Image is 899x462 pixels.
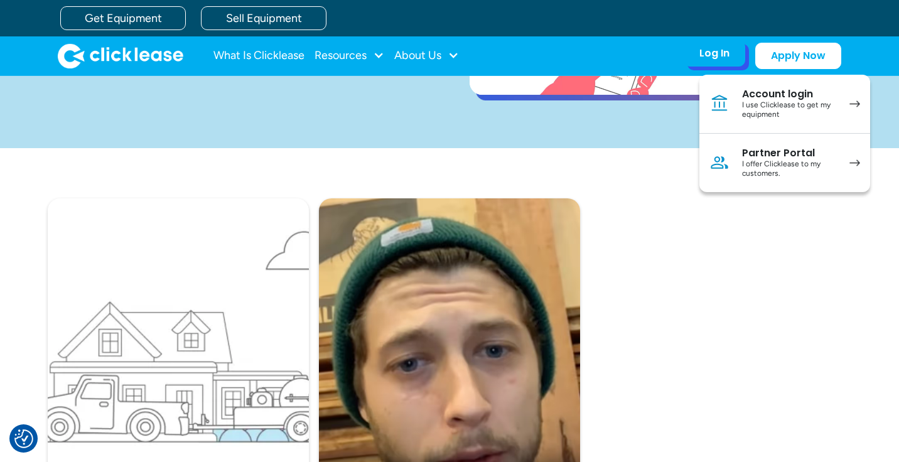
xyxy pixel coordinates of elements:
div: I use Clicklease to get my equipment [742,100,837,120]
button: Consent Preferences [14,429,33,448]
a: Account loginI use Clicklease to get my equipment [699,75,870,134]
img: Revisit consent button [14,429,33,448]
a: home [58,43,183,68]
div: Account login [742,88,837,100]
a: Get Equipment [60,6,186,30]
div: About Us [394,43,459,68]
img: Clicklease logo [58,43,183,68]
div: Partner Portal [742,147,837,159]
div: Log In [699,47,729,60]
a: Partner PortalI offer Clicklease to my customers. [699,134,870,192]
nav: Log In [699,75,870,192]
img: arrow [849,100,860,107]
img: Bank icon [709,94,729,114]
a: Apply Now [755,43,841,69]
div: I offer Clicklease to my customers. [742,159,837,179]
img: Person icon [709,153,729,173]
div: Resources [315,43,384,68]
img: arrow [849,159,860,166]
a: Sell Equipment [201,6,326,30]
a: What Is Clicklease [213,43,304,68]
